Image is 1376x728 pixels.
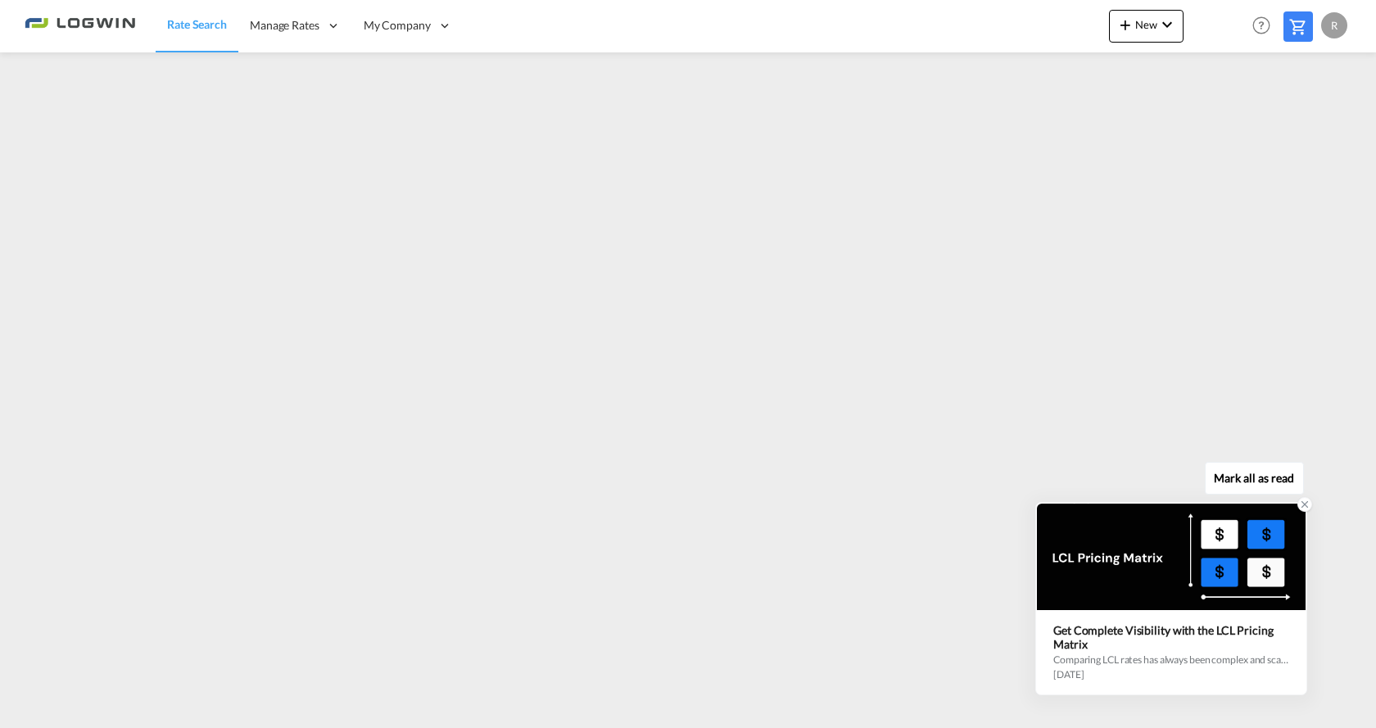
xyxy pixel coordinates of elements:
[1116,15,1135,34] md-icon: icon-plus 400-fg
[1321,12,1347,38] div: R
[1116,18,1177,31] span: New
[250,17,319,34] span: Manage Rates
[364,17,431,34] span: My Company
[25,7,135,44] img: 2761ae10d95411efa20a1f5e0282d2d7.png
[1247,11,1283,41] div: Help
[1157,15,1177,34] md-icon: icon-chevron-down
[1247,11,1275,39] span: Help
[1109,10,1184,43] button: icon-plus 400-fgNewicon-chevron-down
[167,17,227,31] span: Rate Search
